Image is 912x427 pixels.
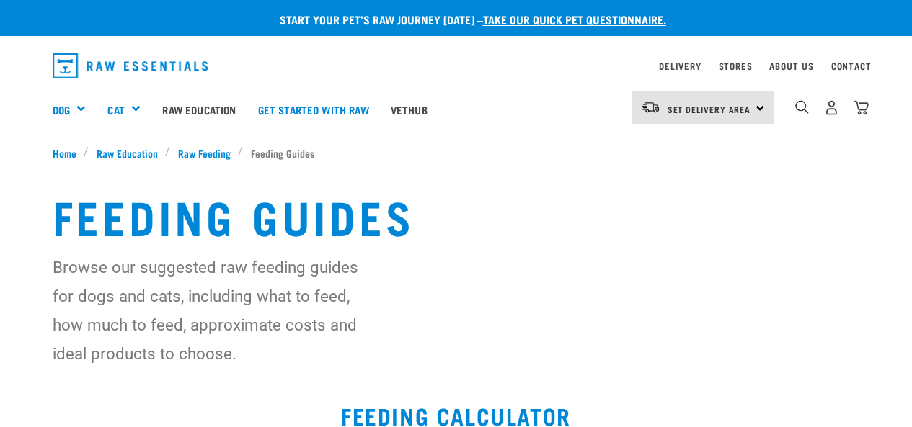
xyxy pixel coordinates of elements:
a: Get started with Raw [247,81,380,138]
img: van-moving.png [641,101,660,114]
span: Raw Education [97,145,158,161]
a: Raw Education [89,145,165,161]
a: Home [53,145,84,161]
p: Browse our suggested raw feeding guides for dogs and cats, including what to feed, how much to fe... [53,253,376,368]
img: Raw Essentials Logo [53,53,208,78]
a: Raw Feeding [170,145,238,161]
a: Vethub [380,81,438,138]
h1: Feeding Guides [53,189,860,241]
a: Contact [831,63,872,68]
a: Delivery [659,63,701,68]
span: Set Delivery Area [668,107,751,112]
nav: dropdown navigation [41,48,872,84]
a: Stores [719,63,753,68]
a: About Us [769,63,813,68]
img: user.png [824,100,839,115]
a: Dog [53,102,70,118]
a: Raw Education [151,81,247,138]
img: home-icon-1@2x.png [795,100,809,114]
a: take our quick pet questionnaire. [483,16,666,22]
nav: breadcrumbs [53,145,860,161]
span: Raw Feeding [178,145,231,161]
span: Home [53,145,76,161]
a: Cat [107,102,124,118]
img: home-icon@2x.png [854,100,869,115]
